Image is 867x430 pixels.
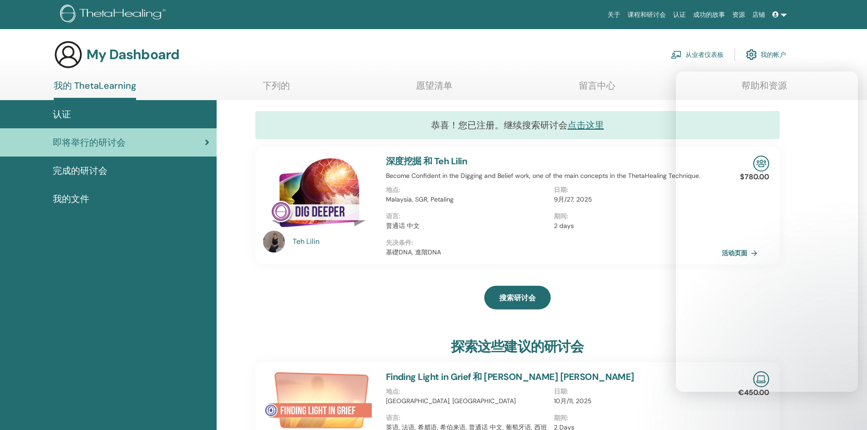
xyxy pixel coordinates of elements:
[293,236,377,247] a: Teh Lilin
[386,238,722,248] p: 先决条件 :
[554,185,716,195] p: 日期 :
[729,6,749,23] a: 资源
[386,371,634,383] a: Finding Light in Grief 和 [PERSON_NAME] [PERSON_NAME]
[386,212,548,221] p: 语言 :
[386,171,722,181] p: Become Confident in the Digging and Belief work, one of the main concepts in the ThetaHealing Tec...
[53,107,71,121] span: 认证
[263,156,375,233] img: 深度挖掘
[554,396,716,406] p: 10月/11, 2025
[604,6,624,23] a: 关于
[60,5,169,25] img: logo.png
[416,80,452,98] a: 愿望清单
[386,195,548,204] p: Malaysia, SGR, Petaling
[86,46,179,63] h3: My Dashboard
[746,45,786,65] a: 我的帐户
[669,6,690,23] a: 认证
[568,119,604,131] a: 点击这里
[53,192,89,206] span: 我的文件
[54,40,83,69] img: generic-user-icon.jpg
[386,185,548,195] p: 地点 :
[255,111,780,139] div: 恭喜！您已注册。继续搜索研讨会
[263,231,285,253] img: default.jpg
[386,396,548,406] p: [GEOGRAPHIC_DATA], [GEOGRAPHIC_DATA]
[263,80,290,98] a: 下列的
[836,399,858,421] iframe: Intercom live chat
[671,51,682,59] img: chalkboard-teacher.svg
[499,293,536,303] span: 搜索研讨会
[738,387,769,398] p: €450.00
[624,6,669,23] a: 课程和研讨会
[671,45,724,65] a: 从业者仪表板
[386,413,548,423] p: 语言 :
[53,164,107,177] span: 完成的研讨会
[484,286,551,309] a: 搜索研讨会
[386,155,467,167] a: 深度挖掘 和 Teh Lilin
[386,221,548,231] p: 普通话 中文
[554,195,716,204] p: 9月/27, 2025
[690,6,729,23] a: 成功的故事
[386,387,548,396] p: 地点 :
[554,387,716,396] p: 日期 :
[746,47,757,62] img: cog.svg
[54,80,136,100] a: 我的 ThetaLearning
[676,71,858,392] iframe: Intercom live chat
[749,6,769,23] a: 店铺
[451,339,584,355] h3: 探索这些建议的研讨会
[579,80,615,98] a: 留言中心
[53,136,126,149] span: 即将举行的研讨会
[554,212,716,221] p: 期间 :
[554,221,716,231] p: 2 days
[386,248,722,257] p: 基礎DNA, 進階DNA
[554,413,716,423] p: 期间 :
